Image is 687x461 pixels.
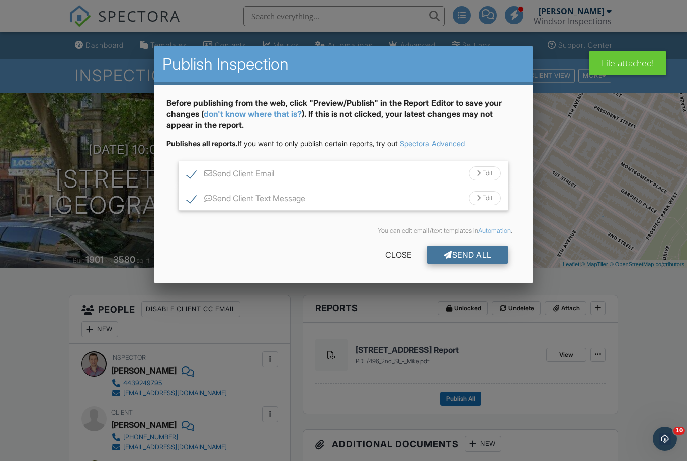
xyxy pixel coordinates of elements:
[187,194,305,206] label: Send Client Text Message
[589,51,666,75] div: File attached!
[162,54,524,74] h2: Publish Inspection
[166,97,520,139] div: Before publishing from the web, click "Preview/Publish" in the Report Editor to save your changes...
[187,169,274,181] label: Send Client Email
[400,139,465,148] a: Spectora Advanced
[653,427,677,451] iframe: Intercom live chat
[166,139,238,148] strong: Publishes all reports.
[175,227,512,235] div: You can edit email/text templates in .
[673,427,685,435] span: 10
[369,246,427,264] div: Close
[427,246,508,264] div: Send All
[204,109,302,119] a: don't know where that is?
[478,227,511,234] a: Automation
[469,191,501,205] div: Edit
[469,166,501,180] div: Edit
[166,139,398,148] span: If you want to only publish certain reports, try out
